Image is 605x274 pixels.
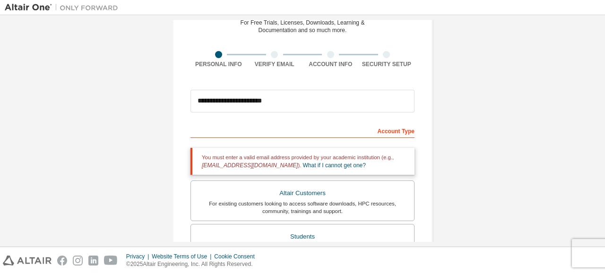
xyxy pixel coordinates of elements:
div: You must enter a valid email address provided by your academic institution (e.g., ). [190,148,415,175]
img: youtube.svg [104,256,118,265]
div: Cookie Consent [214,253,260,260]
div: Verify Email [247,60,303,68]
div: Account Type [190,123,415,138]
div: For existing customers looking to access software downloads, HPC resources, community, trainings ... [197,200,408,215]
img: Altair One [5,3,123,12]
img: altair_logo.svg [3,256,52,265]
div: For Free Trials, Licenses, Downloads, Learning & Documentation and so much more. [241,19,365,34]
div: Personal Info [190,60,247,68]
div: Account Info [302,60,359,68]
a: What if I cannot get one? [303,162,366,169]
div: Altair Customers [197,187,408,200]
img: instagram.svg [73,256,83,265]
div: Privacy [126,253,152,260]
img: facebook.svg [57,256,67,265]
span: [EMAIL_ADDRESS][DOMAIN_NAME] [202,162,298,169]
div: Students [197,230,408,243]
div: Website Terms of Use [152,253,214,260]
div: Security Setup [359,60,415,68]
img: linkedin.svg [88,256,98,265]
p: © 2025 Altair Engineering, Inc. All Rights Reserved. [126,260,260,268]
